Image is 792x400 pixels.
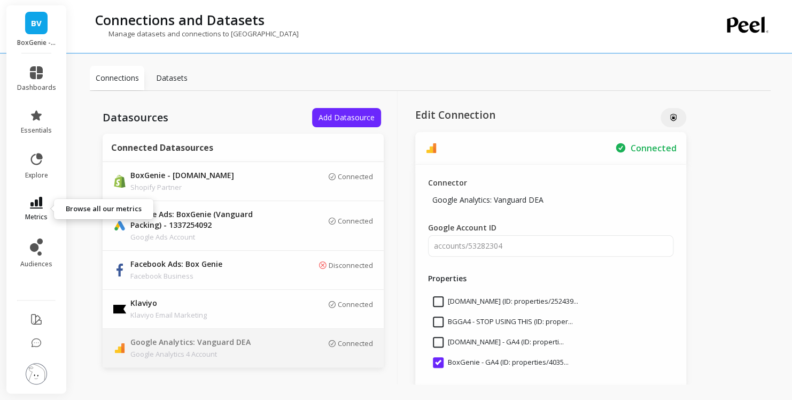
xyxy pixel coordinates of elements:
p: Disconnected [329,261,373,270]
span: explore [25,171,48,180]
img: api.google_analytics_4.svg [425,142,438,155]
p: Manage datasets and connections to [GEOGRAPHIC_DATA] [90,29,299,39]
p: Connected [338,217,373,225]
p: Google Analytics: Vanguard DEA [130,337,280,349]
p: Datasets [156,73,188,83]
span: audiences [20,260,52,268]
p: Shopify Partner [130,182,280,193]
img: api.google_analytics_4.svg [113,342,126,355]
span: BGGA4 - STOP USING THIS (ID: properties/256522306) [433,317,573,327]
p: Datasources [103,110,168,125]
span: boxgenie.com (ID: properties/252439300) [433,296,578,307]
p: Klaviyo [130,298,280,310]
p: BoxGenie - [DOMAIN_NAME] [130,170,280,182]
button: Add Datasource [312,108,381,127]
p: BoxGenie - vanguard-packaging.myshopify.com [17,39,56,47]
p: Connections and Datasets [95,11,265,29]
p: Connector [428,178,467,188]
p: Connections [96,73,139,83]
p: Connected [338,300,373,309]
p: Properties [428,273,673,284]
img: profile picture [26,363,47,384]
span: metrics [25,213,48,221]
p: Google Analytics: Vanguard DEA [428,190,548,210]
p: Facebook Ads: Box Genie [130,259,280,271]
p: Klaviyo Email Marketing [130,310,280,320]
span: BV [31,17,42,29]
img: api.klaviyo.svg [113,303,126,316]
label: Google Account ID [428,222,496,233]
p: Edit Connection [415,108,605,122]
span: dashboards [17,83,56,92]
span: essentials [21,126,52,135]
p: Connected [338,339,373,348]
span: BoxGenie - GA4 (ID: properties/403527532) [433,357,569,368]
p: Secured Connection to Google Analytics: Vanguard DEA [631,142,677,154]
img: api.google.svg [113,219,126,232]
span: VanguardPkg.com - GA4 (ID: properties/377464499) [433,337,564,348]
p: Google Analytics 4 Account [130,349,280,359]
img: api.fb.svg [113,264,126,276]
p: Google Ads Account [130,232,280,242]
p: Connected [338,172,373,181]
p: Facebook Business [130,271,280,281]
p: Connected Datasources [111,142,213,153]
span: Add Datasource [319,112,375,122]
p: Google Ads: BoxGenie (Vanguard Packing) - 1337254092 [130,209,280,232]
img: api.shopify.svg [113,175,126,188]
